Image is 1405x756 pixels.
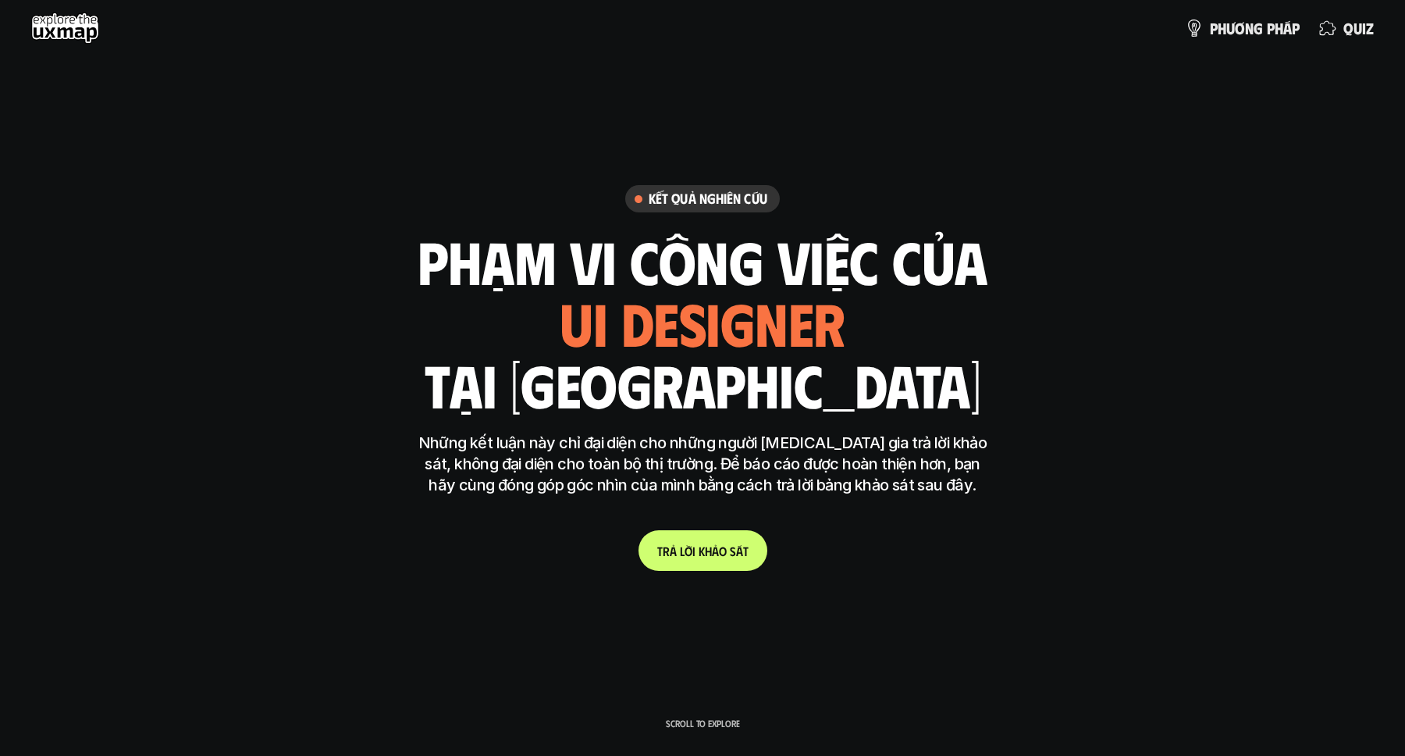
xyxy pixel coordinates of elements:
h6: Kết quả nghiên cứu [649,190,767,208]
a: phươngpháp [1185,12,1300,44]
span: ư [1226,20,1235,37]
span: k [699,544,705,558]
span: ơ [1235,20,1245,37]
h1: phạm vi công việc của [418,228,987,294]
span: l [680,544,685,558]
span: p [1292,20,1300,37]
span: o [719,544,727,558]
span: p [1267,20,1275,37]
h1: tại [GEOGRAPHIC_DATA] [425,351,981,417]
span: u [1353,20,1362,37]
span: t [743,544,749,558]
span: h [1275,20,1283,37]
span: g [1254,20,1263,37]
span: q [1343,20,1353,37]
span: n [1245,20,1254,37]
span: T [657,544,663,558]
span: á [1283,20,1292,37]
span: s [730,544,736,558]
span: ờ [685,544,692,558]
p: Những kết luận này chỉ đại diện cho những người [MEDICAL_DATA] gia trả lời khảo sát, không đại di... [410,433,995,496]
p: Scroll to explore [666,718,740,729]
span: á [736,544,743,558]
span: r [663,544,670,558]
span: h [705,544,712,558]
a: quiz [1318,12,1374,44]
span: h [1218,20,1226,37]
span: i [1362,20,1366,37]
span: i [692,544,695,558]
a: Trảlờikhảosát [638,530,767,571]
span: ả [712,544,719,558]
span: ả [670,544,677,558]
span: p [1210,20,1218,37]
span: z [1366,20,1374,37]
